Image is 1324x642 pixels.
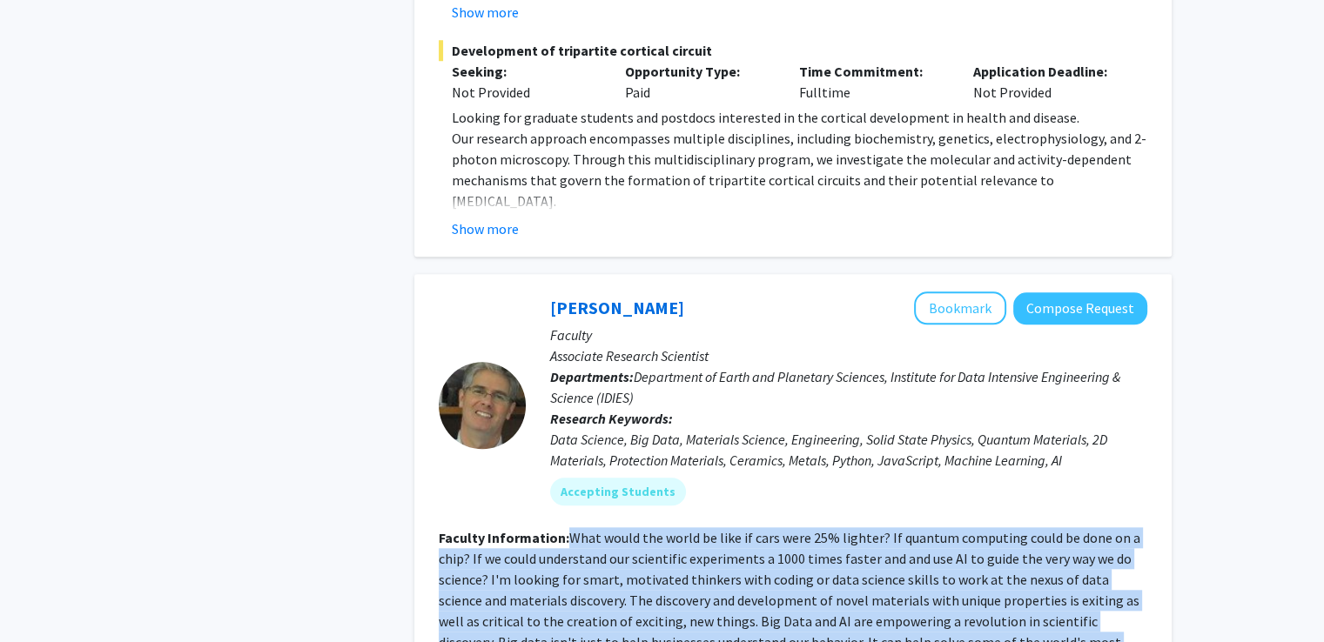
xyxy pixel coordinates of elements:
[452,61,600,82] p: Seeking:
[550,297,684,318] a: [PERSON_NAME]
[452,2,519,23] button: Show more
[452,218,519,239] button: Show more
[786,61,960,103] div: Fulltime
[550,410,673,427] b: Research Keywords:
[550,345,1147,366] p: Associate Research Scientist
[13,564,74,629] iframe: Chat
[550,478,686,505] mat-chip: Accepting Students
[612,61,786,103] div: Paid
[452,82,600,103] div: Not Provided
[914,291,1006,324] button: Add David Elbert to Bookmarks
[1013,292,1147,324] button: Compose Request to David Elbert
[439,40,1147,61] span: Development of tripartite cortical circuit
[960,61,1134,103] div: Not Provided
[550,368,1120,406] span: Department of Earth and Planetary Sciences, Institute for Data Intensive Engineering & Science (I...
[550,368,634,385] b: Departments:
[550,429,1147,471] div: Data Science, Big Data, Materials Science, Engineering, Solid State Physics, Quantum Materials, 2...
[452,107,1147,128] p: Looking for graduate students and postdocs interested in the cortical development in health and d...
[452,128,1147,211] p: Our research approach encompasses multiple disciplines, including biochemistry, genetics, electro...
[625,61,773,82] p: Opportunity Type:
[799,61,947,82] p: Time Commitment:
[439,529,569,546] b: Faculty Information:
[973,61,1121,82] p: Application Deadline:
[550,324,1147,345] p: Faculty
